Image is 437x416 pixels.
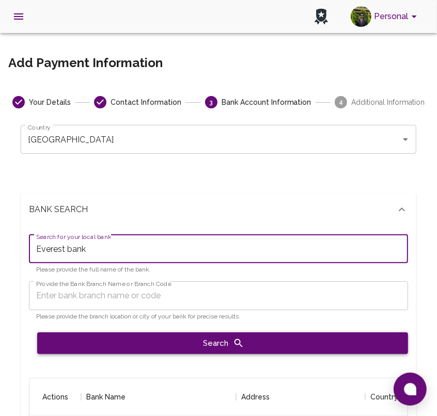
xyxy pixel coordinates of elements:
[222,97,311,107] span: Bank Account Information
[37,332,408,354] button: Search
[29,97,71,107] span: Your Details
[241,378,270,415] div: Address
[29,234,408,263] input: Enter bank name
[36,232,111,241] label: Search for your local bank
[351,6,371,27] img: avatar
[209,99,213,106] text: 3
[29,378,81,415] div: Actions
[339,99,343,106] text: 4
[398,132,413,147] button: Open
[86,378,126,415] div: Bank Name
[370,378,398,415] div: Country
[111,97,181,107] span: Contact Information
[36,279,171,288] label: Provide the Bank Branch Name or Branch Code
[36,312,401,322] p: Please provide the branch location or city of your bank for precise results.
[6,4,31,29] button: open drawer
[29,203,150,216] p: BANK SEARCH
[28,123,51,132] label: Country
[236,378,365,415] div: Address
[21,193,416,226] div: BANK SEARCH
[42,378,68,415] div: Actions
[81,378,236,415] div: Bank Name
[29,281,408,310] input: Enter bank branch name or code
[8,55,429,71] h5: Add Payment Information
[394,373,427,406] button: Open chat window
[347,3,425,30] button: account of current user
[351,97,425,107] span: Additional Information
[36,265,401,275] p: Please provide the full name of the bank.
